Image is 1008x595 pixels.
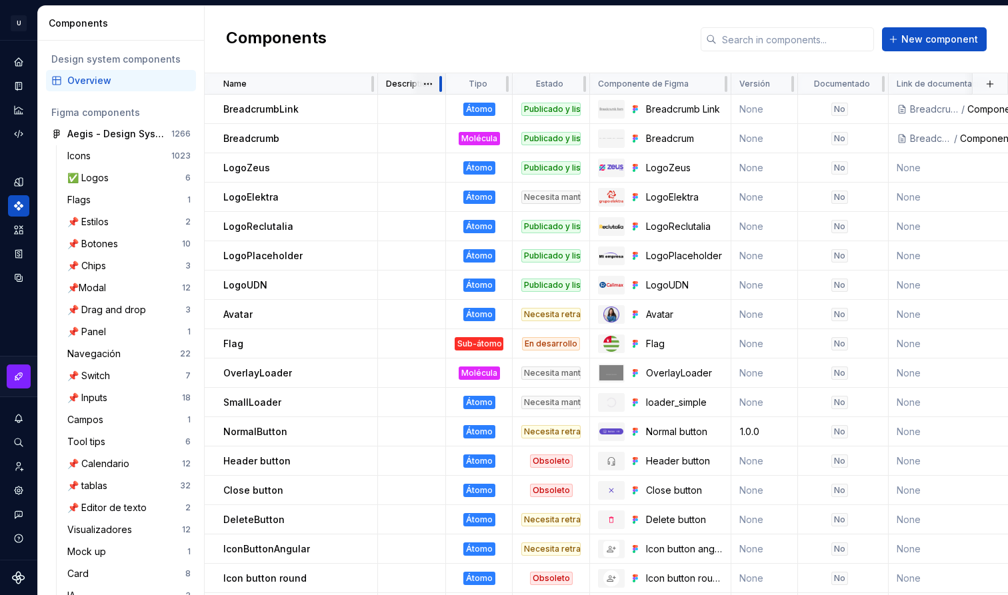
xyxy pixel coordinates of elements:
[62,497,196,518] a: 📌 Editor de texto2
[8,219,29,241] a: Assets
[960,103,967,116] div: /
[182,392,191,403] div: 18
[223,161,270,175] p: LogoZeus
[731,446,798,476] td: None
[67,325,111,338] div: 📌 Panel
[8,99,29,121] a: Analytics
[223,484,283,497] p: Close button
[897,79,989,89] p: Link de documentación
[603,541,619,557] img: Icon button angular
[386,79,432,89] p: Description
[223,366,292,380] p: OverlayLoader
[67,369,115,382] div: 📌 Switch
[62,519,196,540] a: Visualizadores12
[603,482,619,498] img: Close button
[521,425,581,438] div: Necesita retrabajo
[8,243,29,265] a: Storybook stories
[62,189,196,211] a: Flags1
[599,282,623,289] img: LogoUDN
[521,279,581,292] div: Publicado y listo para usar
[463,454,495,468] div: Átomo
[67,171,114,185] div: ✅ Logos
[8,432,29,453] button: Search ⌘K
[67,149,96,163] div: Icons
[187,414,191,425] div: 1
[62,145,196,167] a: Icons1023
[223,220,293,233] p: LogoReclutalia
[67,391,113,404] div: 📌 Inputs
[67,545,111,558] div: Mock up
[831,249,848,263] div: No
[463,191,495,204] div: Átomo
[463,249,495,263] div: Átomo
[463,396,495,409] div: Átomo
[185,370,191,381] div: 7
[463,103,495,116] div: Átomo
[599,428,623,434] img: Normal button
[67,457,135,470] div: 📌 Calendario
[521,396,581,409] div: Necesita mantenimiento
[62,233,196,255] a: 📌 Botones10
[8,408,29,429] div: Notifications
[521,366,581,380] div: Necesita mantenimiento
[67,259,111,273] div: 📌 Chips
[731,534,798,564] td: None
[185,217,191,227] div: 2
[223,454,291,468] p: Header button
[223,572,307,585] p: Icon button round
[62,431,196,452] a: Tool tips6
[646,132,723,145] div: Breadcrum
[463,513,495,526] div: Átomo
[603,336,619,352] img: Flag
[223,337,243,350] p: Flag
[646,337,723,350] div: Flag
[603,394,619,410] img: loader_simple
[12,571,25,584] svg: Supernova Logo
[599,223,623,231] img: LogoReclutalia
[62,211,196,233] a: 📌 Estilos2
[731,212,798,241] td: None
[646,513,723,526] div: Delete button
[731,329,798,358] td: None
[599,138,623,139] img: Breadcrum
[62,365,196,386] a: 📌 Switch7
[223,513,285,526] p: DeleteButton
[8,75,29,97] div: Documentation
[717,27,874,51] input: Search in components...
[62,321,196,342] a: 📌 Panel1
[646,220,723,233] div: LogoReclutalia
[731,300,798,329] td: None
[731,183,798,212] td: None
[185,568,191,579] div: 8
[67,127,167,141] div: Aegis - Design System
[67,237,123,251] div: 📌 Botones
[536,79,563,89] p: Estado
[223,425,287,438] p: NormalButton
[603,453,619,469] img: Header button
[521,220,581,233] div: Publicado y listo para usar
[831,337,848,350] div: No
[646,425,723,438] div: Normal button
[8,267,29,289] div: Data sources
[521,191,581,204] div: Necesita mantenimiento
[463,308,495,321] div: Átomo
[731,476,798,505] td: None
[646,396,723,409] div: loader_simple
[882,27,987,51] button: New component
[646,249,723,263] div: LogoPlaceholder
[226,27,327,51] h2: Components
[646,103,723,116] div: Breadcrumb Link
[831,132,848,145] div: No
[51,106,191,119] div: Figma components
[646,484,723,497] div: Close button
[831,161,848,175] div: No
[530,454,573,468] div: Obsoleto
[646,308,723,321] div: Avatar
[8,456,29,477] div: Invite team
[67,281,111,295] div: 📌Modal
[67,523,137,536] div: Visualizadores
[646,279,723,292] div: LogoUDN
